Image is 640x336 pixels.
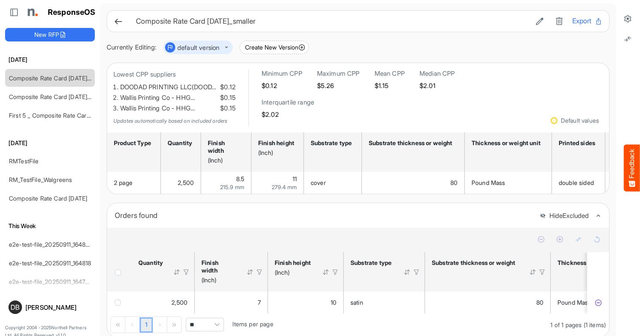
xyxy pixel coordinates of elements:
span: cover [311,179,326,186]
span: Pound Mass [472,179,505,186]
span: $0.12 [218,82,236,93]
a: Composite Rate Card [DATE]_smaller [9,93,109,100]
span: 2,500 [171,299,188,306]
h6: [DATE] [5,138,95,148]
span: 11 [292,175,297,182]
h6: Interquartile range [262,98,314,107]
div: Go to last page [167,317,181,332]
em: Updates automatically based on included orders [113,118,227,124]
span: 80 [450,179,458,186]
td: 2500 is template cell Column Header httpsnorthellcomontologiesmapping-rulesorderhasquantity [132,292,195,314]
button: Exclude [594,298,602,307]
div: Go to next page [153,317,167,332]
span: 10 [331,299,337,306]
a: Page 1 of 1 Pages [140,317,153,333]
td: cover is template cell Column Header httpsnorthellcomontologiesmapping-rulesmaterialhassubstratem... [304,172,362,194]
div: (Inch) [275,269,311,276]
a: First 5 _ Composite Rate Card [DATE] [9,112,110,119]
div: Default values [561,118,599,124]
a: Composite Rate Card [DATE]_smaller [9,74,109,82]
td: checkbox [107,292,132,314]
div: Filter Icon [538,268,546,276]
td: 80 is template cell Column Header httpsnorthellcomontologiesmapping-rulesmanufacturinghassubstrat... [425,292,551,314]
td: satin is template cell Column Header httpsnorthellcomontologiesmapping-rulesmaterialhasmaterialth... [344,292,425,314]
div: (Inch) [258,149,294,157]
td: double sided is template cell Column Header httpsnorthellcomontologiesmapping-rulesmanufacturingh... [552,172,605,194]
td: 80 is template cell Column Header httpsnorthellcomontologiesmapping-rulesmaterialhasmaterialthick... [362,172,465,194]
div: Thickness or weight unit [557,259,628,267]
div: Quantity [168,139,191,147]
a: Composite Rate Card [DATE] [9,195,87,202]
span: 279.4 mm [272,184,297,190]
div: Printed sides [559,139,596,147]
li: Wallis Printing Co - HHG… [120,93,236,103]
span: double sided [559,179,594,186]
td: 9cc36529-35b7-438f-9bc5-3fb57cd1f9a0 is template cell Column Header [587,292,611,314]
div: Go to previous page [125,317,140,332]
div: Substrate thickness or weight [432,259,518,267]
div: Finish width [201,259,235,274]
td: 2 page is template cell Column Header product-type [107,172,161,194]
span: Pagerdropdown [186,318,224,331]
td: 7 is template cell Column Header httpsnorthellcomontologiesmapping-rulesmeasurementhasfinishsizew... [195,292,268,314]
span: DB [11,304,19,311]
button: Feedback [624,145,640,192]
td: 11 is template cell Column Header httpsnorthellcomontologiesmapping-rulesmeasurementhasfinishsize... [251,172,304,194]
img: Northell [23,4,40,21]
button: HideExcluded [540,212,589,220]
a: e2e-test-file_20250911_164818 [9,259,91,267]
li: DOODAD PRINTING LLC(DOOD… [120,82,236,93]
span: (1 items) [584,321,606,328]
div: (Inch) [208,157,242,164]
div: Currently Editing: [107,42,157,53]
div: Finish width [208,139,242,154]
button: Delete [553,16,566,27]
h6: Minimum CPP [262,69,302,78]
td: Pound Mass is template cell Column Header httpsnorthellcomontologiesmapping-rulesmaterialhasmater... [465,172,552,194]
div: Filter Icon [256,268,263,276]
div: Filter Icon [413,268,420,276]
button: New RFP [5,28,95,41]
button: Create New Version [240,41,309,54]
div: [PERSON_NAME] [25,304,91,311]
p: Lowest CPP suppliers [113,69,236,80]
div: Substrate type [311,139,352,147]
button: Edit [533,16,546,27]
div: (Inch) [201,276,235,284]
span: Pound Mass [557,299,591,306]
th: Header checkbox [107,252,132,292]
div: Substrate type [350,259,392,267]
h1: ResponseOS [48,8,96,17]
h5: $1.15 [375,82,405,89]
div: Orders found [115,209,533,221]
h6: Composite Rate Card [DATE]_smaller [136,18,527,25]
div: Filter Icon [182,268,190,276]
span: 80 [536,299,543,306]
li: Wallis Printing Co - HHG… [120,103,236,114]
span: 2,500 [178,179,194,186]
div: Filter Icon [331,268,339,276]
h6: [DATE] [5,55,95,64]
h5: $2.01 [419,82,455,89]
h5: $2.02 [262,111,314,118]
span: $0.15 [218,103,236,114]
span: 215.9 mm [220,184,244,190]
span: 2 page [114,179,132,186]
a: RMTestFile [9,157,39,165]
span: satin [350,299,363,306]
h6: Mean CPP [375,69,405,78]
span: Items per page [232,320,273,328]
button: Export [572,16,602,27]
div: Substrate thickness or weight [369,139,455,147]
a: RM_TestFile_Walgreens [9,176,72,183]
h6: Maximum CPP [317,69,360,78]
span: $0.15 [218,93,236,103]
h5: $0.12 [262,82,302,89]
div: Finish height [258,139,294,147]
span: 7 [258,299,261,306]
h5: $5.26 [317,82,360,89]
a: e2e-test-file_20250911_164826 [9,241,93,248]
div: Product Type [114,139,151,147]
span: 8.5 [236,175,244,182]
td: 8.5 is template cell Column Header httpsnorthellcomontologiesmapping-rulesmeasurementhasfinishsiz... [201,172,251,194]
